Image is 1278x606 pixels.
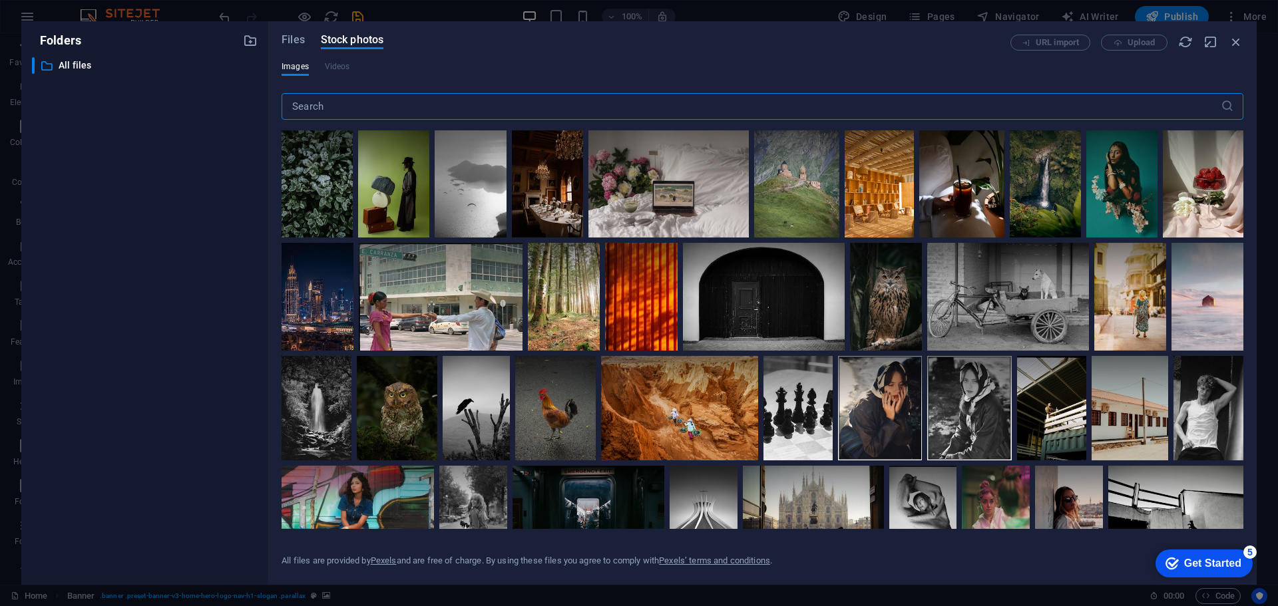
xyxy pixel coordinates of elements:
span: Files [282,32,305,48]
input: Search [282,93,1221,120]
i: Close [1229,35,1243,49]
p: All files [59,58,233,73]
i: Create new folder [243,33,258,48]
div: All files are provided by and are free of charge. By using these files you agree to comply with . [282,555,772,567]
span: This file type is not supported by this element [325,59,350,75]
i: Minimize [1203,35,1218,49]
div: 5 [99,3,112,16]
p: Folders [32,32,81,49]
div: ​ [32,57,35,74]
i: Reload [1178,35,1193,49]
a: Pexels [371,555,397,565]
div: Get Started 5 items remaining, 0% complete [11,7,108,35]
span: Stock photos [321,32,383,48]
div: Get Started [39,15,97,27]
a: Pexels’ terms and conditions [659,555,770,565]
span: Images [282,59,309,75]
